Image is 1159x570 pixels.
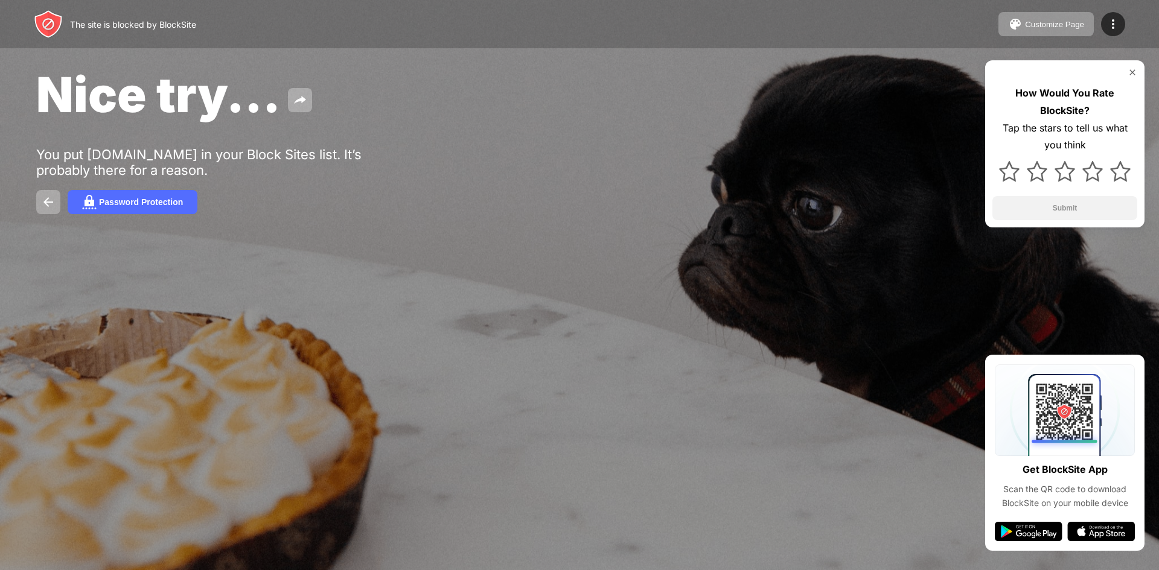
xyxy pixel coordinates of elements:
[1067,522,1135,541] img: app-store.svg
[995,364,1135,456] img: qrcode.svg
[293,93,307,107] img: share.svg
[998,12,1094,36] button: Customize Page
[70,19,196,30] div: The site is blocked by BlockSite
[1027,161,1047,182] img: star.svg
[992,196,1137,220] button: Submit
[68,190,197,214] button: Password Protection
[1128,68,1137,77] img: rate-us-close.svg
[1008,17,1023,31] img: pallet.svg
[99,197,183,207] div: Password Protection
[999,161,1020,182] img: star.svg
[1025,20,1084,29] div: Customize Page
[1110,161,1131,182] img: star.svg
[1055,161,1075,182] img: star.svg
[1082,161,1103,182] img: star.svg
[1106,17,1120,31] img: menu-icon.svg
[995,522,1062,541] img: google-play.svg
[1023,461,1108,478] div: Get BlockSite App
[36,147,409,178] div: You put [DOMAIN_NAME] in your Block Sites list. It’s probably there for a reason.
[992,84,1137,119] div: How Would You Rate BlockSite?
[34,10,63,39] img: header-logo.svg
[36,65,281,124] span: Nice try...
[82,195,97,209] img: password.svg
[995,483,1135,510] div: Scan the QR code to download BlockSite on your mobile device
[41,195,56,209] img: back.svg
[992,119,1137,154] div: Tap the stars to tell us what you think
